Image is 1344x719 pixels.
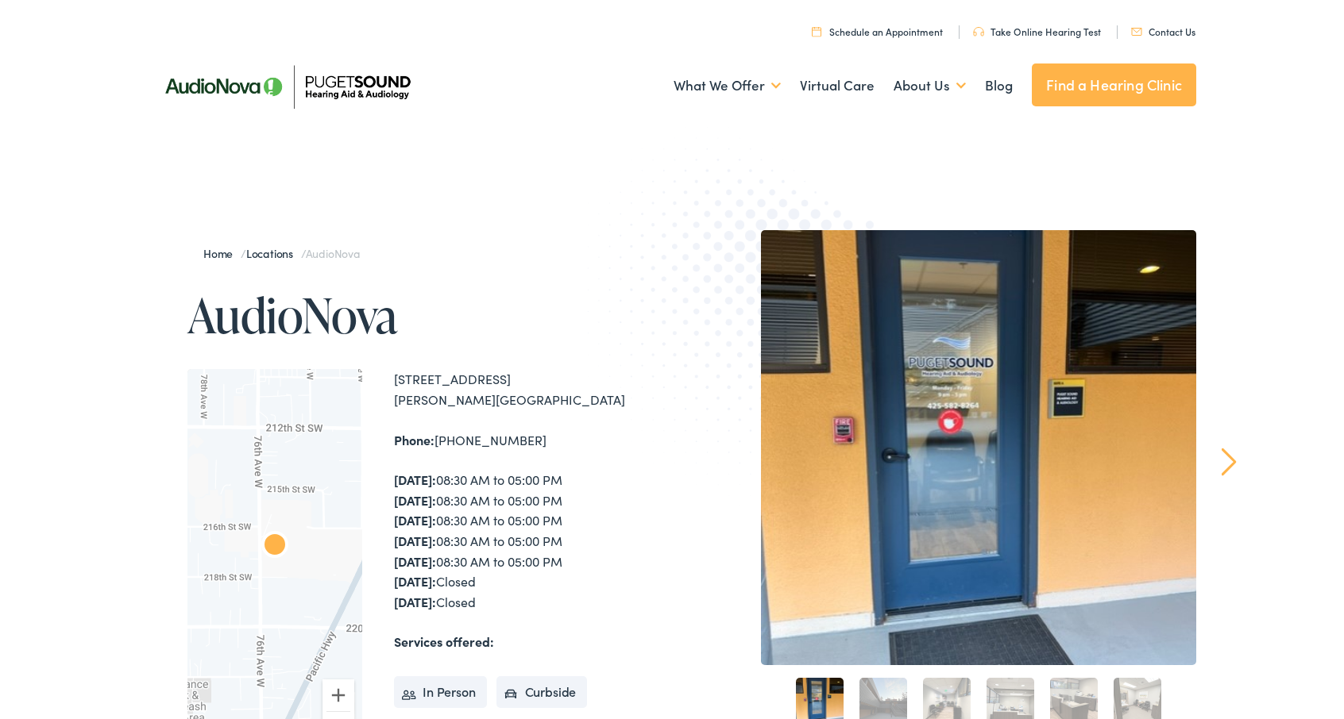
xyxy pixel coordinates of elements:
a: Blog [985,56,1013,115]
strong: [DATE]: [394,552,436,570]
div: AudioNova [256,528,294,566]
strong: [DATE]: [394,471,436,488]
strong: [DATE]: [394,511,436,529]
strong: [DATE]: [394,491,436,509]
strong: [DATE]: [394,593,436,610]
a: Next [1222,448,1237,476]
strong: Services offered: [394,632,494,650]
div: 08:30 AM to 05:00 PM 08:30 AM to 05:00 PM 08:30 AM to 05:00 PM 08:30 AM to 05:00 PM 08:30 AM to 0... [394,470,672,612]
strong: Phone: [394,431,434,448]
div: [PHONE_NUMBER] [394,430,672,451]
a: Locations [246,245,301,261]
div: [STREET_ADDRESS] [PERSON_NAME][GEOGRAPHIC_DATA] [394,369,672,409]
strong: [DATE]: [394,532,436,549]
a: Virtual Care [800,56,875,115]
span: / / [203,245,360,261]
button: Zoom in [322,679,354,711]
a: Home [203,245,241,261]
a: What We Offer [674,56,781,115]
a: Take Online Hearing Test [973,25,1101,38]
a: Contact Us [1131,25,1195,38]
img: utility icon [1131,28,1142,36]
a: About Us [894,56,966,115]
img: utility icon [812,26,821,37]
img: utility icon [973,27,984,37]
li: In Person [394,676,487,708]
a: Schedule an Appointment [812,25,943,38]
h1: AudioNova [187,289,672,341]
a: Find a Hearing Clinic [1032,63,1196,106]
strong: [DATE]: [394,572,436,590]
li: Curbside [496,676,588,708]
span: AudioNova [306,245,360,261]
